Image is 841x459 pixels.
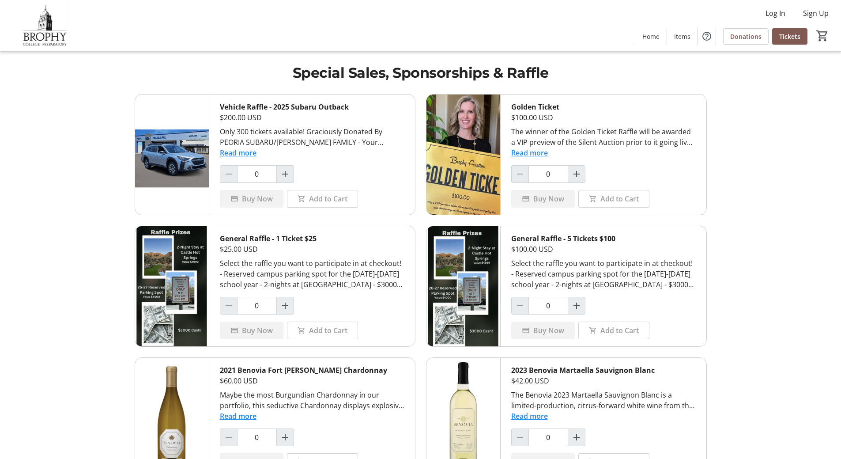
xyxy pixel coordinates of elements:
[237,429,277,446] input: 2021 Benovia Fort Ross Chardonnay Quantity
[426,95,500,215] img: Golden Ticket
[528,297,568,315] input: General Raffle - 5 Tickets $100 Quantity
[135,226,209,346] img: General Raffle - 1 Ticket $25
[758,6,792,20] button: Log In
[511,376,696,386] div: $42.00 USD
[511,233,696,244] div: General Raffle - 5 Tickets $100
[511,390,696,411] div: The Benovia 2023 Martaella Sauvignon Blanc is a limited-production, citrus-forward white wine fro...
[511,126,696,148] div: The winner of the Golden Ticket Raffle will be awarded a VIP preview of the Silent Auction prior ...
[5,4,84,48] img: Brophy College Preparatory 's Logo
[528,165,568,183] input: Golden Ticket Quantity
[220,112,404,123] div: $200.00 USD
[220,126,404,148] div: Only 300 tickets available! Graciously Donated By PEORIA SUBARU/[PERSON_NAME] FAMILY - Your Great...
[803,8,829,19] span: Sign Up
[220,376,404,386] div: $60.00 USD
[511,365,696,376] div: 2023 Benovia Martaella Sauvignon Blanc
[220,258,404,290] div: Select the raffle you want to participate in at checkout! - Reserved campus parking spot for the ...
[568,297,585,314] button: Increment by one
[220,233,404,244] div: General Raffle - 1 Ticket $25
[511,258,696,290] div: Select the raffle you want to participate in at checkout! - Reserved campus parking spot for the ...
[220,148,256,158] button: Read more
[723,28,769,45] a: Donations
[220,102,404,112] div: Vehicle Raffle - 2025 Subaru Outback
[135,62,707,83] h1: Special Sales, Sponsorships & Raffle
[766,8,785,19] span: Log In
[796,6,836,20] button: Sign Up
[220,411,256,421] button: Read more
[511,112,696,123] div: $100.00 USD
[674,32,690,41] span: Items
[779,32,800,41] span: Tickets
[135,95,209,215] img: Vehicle Raffle - 2025 Subaru Outback
[511,411,548,421] button: Read more
[237,297,277,315] input: General Raffle - 1 Ticket $25 Quantity
[698,27,716,45] button: Help
[237,165,277,183] input: Vehicle Raffle - 2025 Subaru Outback Quantity
[635,28,667,45] a: Home
[511,102,696,112] div: Golden Ticket
[568,429,585,446] button: Increment by one
[220,365,404,376] div: 2021 Benovia Fort [PERSON_NAME] Chardonnay
[220,390,404,411] div: Maybe the most Burgundian Chardonnay in our portfolio, this seductive Chardonnay displays explosi...
[277,297,294,314] button: Increment by one
[642,32,660,41] span: Home
[568,166,585,182] button: Increment by one
[730,32,762,41] span: Donations
[815,28,830,44] button: Cart
[426,226,500,346] img: General Raffle - 5 Tickets $100
[528,429,568,446] input: 2023 Benovia Martaella Sauvignon Blanc Quantity
[511,148,548,158] button: Read more
[772,28,807,45] a: Tickets
[511,244,696,254] div: $100.00 USD
[220,244,404,254] div: $25.00 USD
[277,166,294,182] button: Increment by one
[667,28,698,45] a: Items
[277,429,294,446] button: Increment by one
